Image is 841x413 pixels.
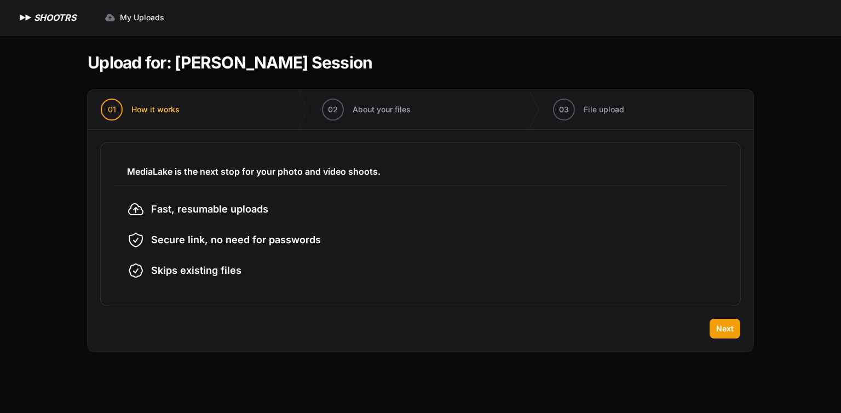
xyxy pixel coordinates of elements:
[34,11,76,24] h1: SHOOTRS
[108,104,116,115] span: 01
[328,104,338,115] span: 02
[559,104,569,115] span: 03
[151,263,241,278] span: Skips existing files
[151,202,268,217] span: Fast, resumable uploads
[18,11,76,24] a: SHOOTRS SHOOTRS
[127,165,714,178] h3: MediaLake is the next stop for your photo and video shoots.
[716,323,734,334] span: Next
[98,8,171,27] a: My Uploads
[353,104,411,115] span: About your files
[88,53,372,72] h1: Upload for: [PERSON_NAME] Session
[584,104,624,115] span: File upload
[710,319,740,339] button: Next
[131,104,180,115] span: How it works
[88,90,193,129] button: 01 How it works
[18,11,34,24] img: SHOOTRS
[120,12,164,23] span: My Uploads
[540,90,637,129] button: 03 File upload
[309,90,424,129] button: 02 About your files
[151,232,321,248] span: Secure link, no need for passwords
